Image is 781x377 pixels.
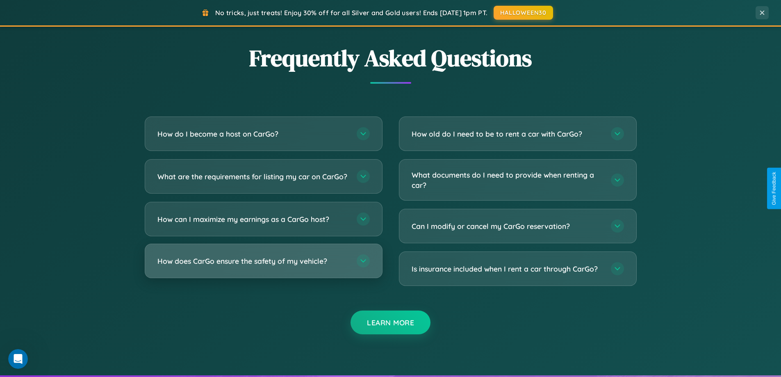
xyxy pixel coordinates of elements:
button: Learn More [351,311,430,334]
h3: How do I become a host on CarGo? [157,129,348,139]
h3: Is insurance included when I rent a car through CarGo? [412,264,603,274]
h3: How can I maximize my earnings as a CarGo host? [157,214,348,224]
h2: Frequently Asked Questions [145,42,637,74]
span: No tricks, just treats! Enjoy 30% off for all Silver and Gold users! Ends [DATE] 1pm PT. [215,9,487,17]
h3: What are the requirements for listing my car on CarGo? [157,171,348,182]
button: HALLOWEEN30 [494,6,553,20]
h3: How does CarGo ensure the safety of my vehicle? [157,256,348,266]
div: Give Feedback [771,172,777,205]
h3: How old do I need to be to rent a car with CarGo? [412,129,603,139]
h3: Can I modify or cancel my CarGo reservation? [412,221,603,231]
h3: What documents do I need to provide when renting a car? [412,170,603,190]
iframe: Intercom live chat [8,349,28,369]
